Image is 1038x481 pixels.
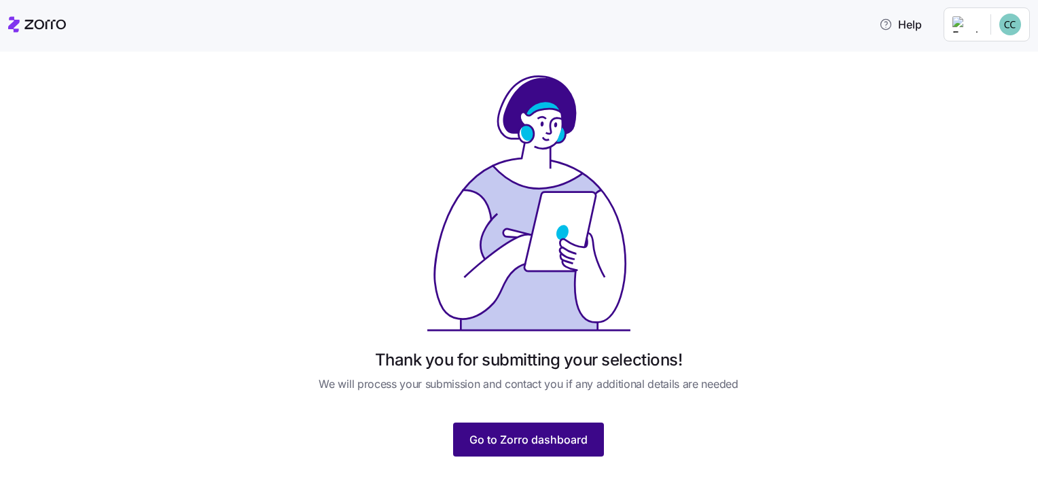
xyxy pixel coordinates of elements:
span: Help [879,16,922,33]
button: Go to Zorro dashboard [453,423,604,457]
span: We will process your submission and contact you if any additional details are needed [319,376,738,393]
img: Employer logo [952,16,980,33]
button: Help [868,11,933,38]
img: 1152339cb4277fe5907f77a12992cb10 [999,14,1021,35]
span: Go to Zorro dashboard [469,431,588,448]
h1: Thank you for submitting your selections! [375,349,682,370]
